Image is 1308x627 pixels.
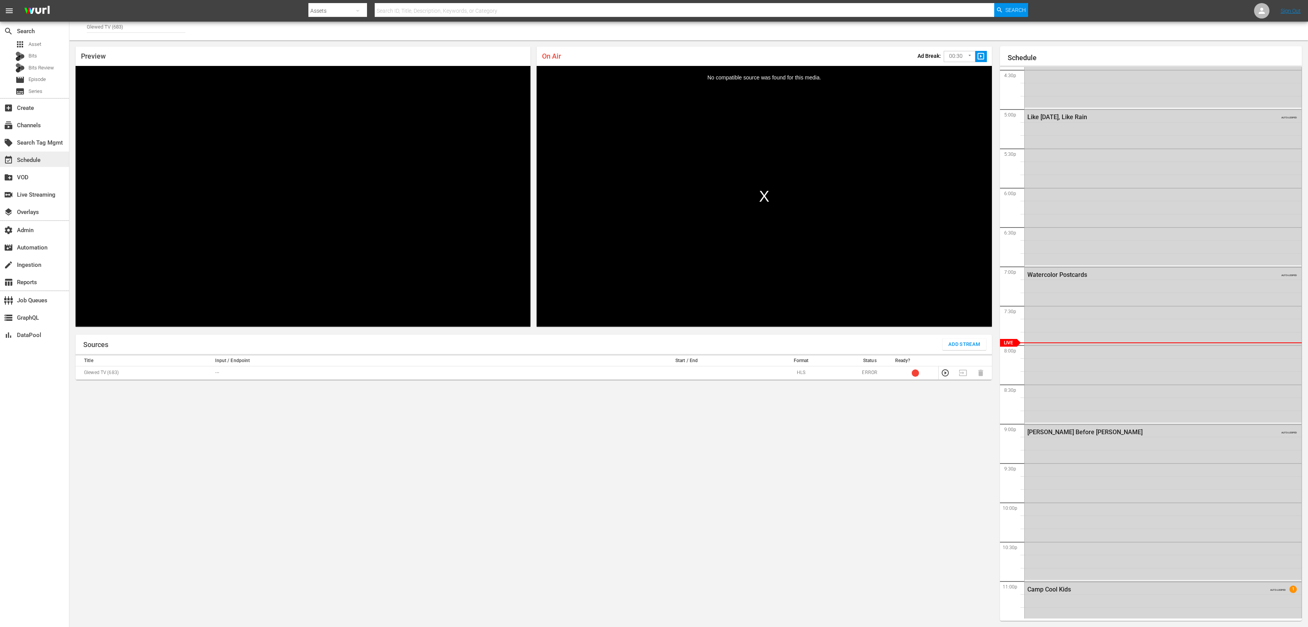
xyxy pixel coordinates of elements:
h1: Schedule [1008,54,1302,62]
span: Episode [29,76,46,83]
span: AUTO-LOOPED [1281,113,1297,119]
span: Reports [4,278,13,287]
p: Ad Break: [917,53,941,59]
div: Like [DATE], Like Rain [1027,113,1259,121]
th: Format [755,356,847,366]
th: Input / Endpoint [213,356,618,366]
span: Schedule [4,155,13,165]
span: Admin [4,226,13,235]
span: Series [29,88,42,95]
span: Asset [29,40,41,48]
div: [PERSON_NAME] Before [PERSON_NAME] [1027,428,1259,436]
span: Asset [15,40,25,49]
span: Episode [15,75,25,84]
span: Ingestion [4,260,13,270]
button: Add Stream [943,339,986,350]
th: Status [847,356,893,366]
span: GraphQL [4,313,13,322]
td: Glewed TV (683) [76,366,213,380]
th: Title [76,356,213,366]
button: Preview Stream [941,369,949,377]
span: Overlays [4,207,13,217]
span: 1 [1289,586,1297,593]
div: Video Player [537,66,992,327]
div: Camp Cool Kids [1027,586,1259,593]
span: Automation [4,243,13,252]
span: Search [4,27,13,36]
span: Bits Review [29,64,54,72]
a: Sign Out [1281,8,1301,14]
div: Bits [15,52,25,61]
span: On Air [542,52,561,60]
span: menu [5,6,14,15]
span: DataPool [4,330,13,340]
div: Watercolor Postcards [1027,271,1259,278]
span: Live Streaming [4,190,13,199]
th: Ready? [893,356,939,366]
span: Preview [81,52,106,60]
div: Modal Window [537,66,992,327]
div: 00:30 [944,49,975,64]
td: ERROR [847,366,893,380]
span: Search [1005,3,1026,17]
h1: Sources [83,341,108,349]
span: Add Stream [948,340,980,349]
span: VOD [4,173,13,182]
div: Video Player [76,66,530,327]
span: AUTO-LOOPED [1270,585,1286,591]
span: Create [4,103,13,113]
span: AUTO-LOOPED [1281,428,1297,434]
th: Start / End [618,356,755,366]
span: Series [15,87,25,96]
button: Search [994,3,1028,17]
img: ans4CAIJ8jUAAAAAAAAAAAAAAAAAAAAAAAAgQb4GAAAAAAAAAAAAAAAAAAAAAAAAJMjXAAAAAAAAAAAAAAAAAAAAAAAAgAT5G... [19,2,56,20]
span: Search Tag Mgmt [4,138,13,147]
span: Channels [4,121,13,130]
td: --- [213,366,618,380]
span: AUTO-LOOPED [1281,270,1297,276]
span: slideshow_sharp [976,52,985,61]
td: HLS [755,366,847,380]
span: Job Queues [4,296,13,305]
span: Bits [29,52,37,60]
div: Bits Review [15,63,25,72]
div: No compatible source was found for this media. [537,66,992,327]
